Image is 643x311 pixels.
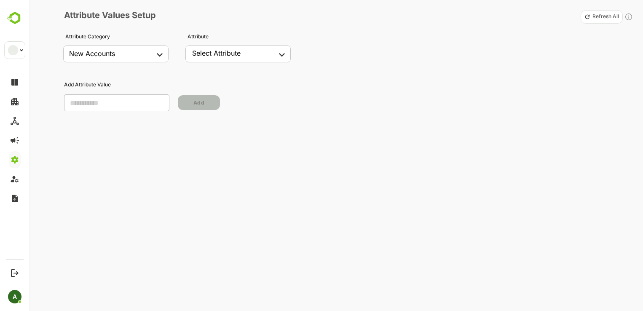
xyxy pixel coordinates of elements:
p: Attribute Category [65,34,182,40]
div: __ [8,45,18,55]
button: Logout [9,267,20,279]
p: Refresh All [592,13,619,20]
div: New Accounts [63,46,169,62]
p: Attribute Values Setup [60,10,156,24]
div: A [8,290,21,303]
div: New Accounts [69,50,155,58]
p: Attribute [188,34,304,40]
button: Refresh All [581,10,623,24]
div: Select Attribute [192,49,241,57]
div: New Accounts [185,46,291,62]
div: Click to refresh values for all attributes in the selected attribute category [624,10,633,23]
p: Add Attribute Value [64,82,630,88]
img: BambooboxLogoMark.f1c84d78b4c51b1a7b5f700c9845e183.svg [4,10,26,26]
